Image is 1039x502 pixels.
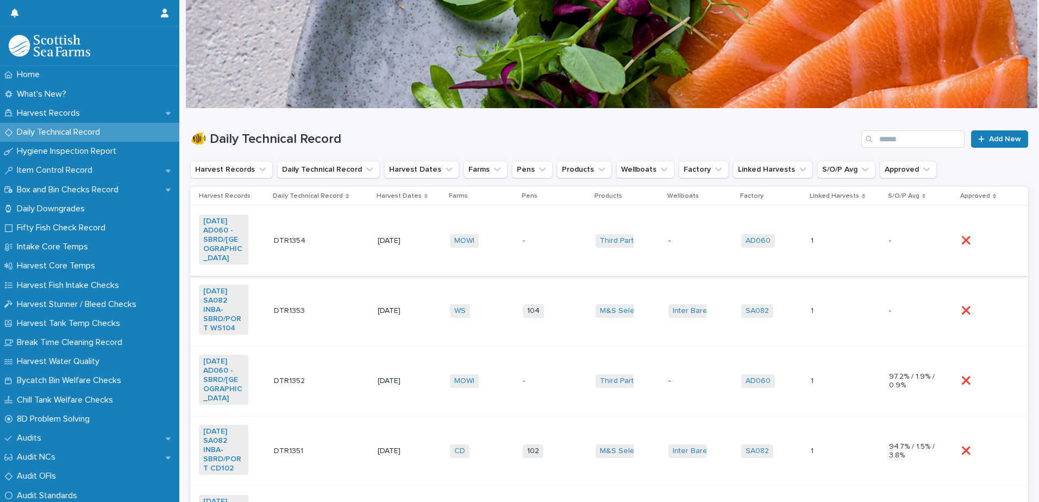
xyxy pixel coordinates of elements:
[733,161,813,178] button: Linked Harvests
[12,280,128,291] p: Harvest Fish Intake Checks
[667,190,699,202] p: Wellboats
[12,70,48,80] p: Home
[378,447,427,456] p: [DATE]
[12,491,86,501] p: Audit Standards
[889,236,938,246] p: -
[888,190,919,202] p: S/O/P Avg
[817,161,875,178] button: S/O/P Avg
[190,276,1028,346] tr: [DATE] SA082 INBA-SBRD/PORT WS104 DTR1353DTR1353 [DATE]WS 104M&S Select Inter Barents SA082 11 -❌❌
[594,190,622,202] p: Products
[523,444,543,458] span: 102
[889,442,938,461] p: 94.7% / 1.5% / 3.8%
[12,242,97,252] p: Intake Core Temps
[861,130,965,148] input: Search
[746,306,769,316] a: SA082
[378,376,427,386] p: [DATE]
[12,299,145,310] p: Harvest Stunner / Bleed Checks
[12,375,130,386] p: Bycatch Bin Welfare Checks
[811,234,816,246] p: 1
[12,433,50,443] p: Audits
[12,127,109,137] p: Daily Technical Record
[449,190,468,202] p: Farms
[668,376,718,386] p: -
[961,374,973,386] p: ❌
[454,306,466,316] a: WS
[454,236,474,246] a: MOWI
[673,306,718,316] a: Inter Barents
[523,304,544,318] span: 104
[190,206,1028,276] tr: [DATE] AD060 -SBRD/[GEOGRAPHIC_DATA] DTR1354DTR1354 [DATE]MOWI -Third Party Salmon -AD060 11 -❌❌
[600,376,666,386] a: Third Party Salmon
[274,234,308,246] p: DTR1354
[12,337,131,348] p: Break Time Cleaning Record
[274,444,305,456] p: DTR1351
[12,471,65,481] p: Audit OFIs
[557,161,612,178] button: Products
[746,447,769,456] a: SA082
[746,236,771,246] a: AD060
[512,161,553,178] button: Pens
[679,161,729,178] button: Factory
[811,444,816,456] p: 1
[600,306,641,316] a: M&S Select
[523,236,572,246] p: -
[378,306,427,316] p: [DATE]
[12,204,93,214] p: Daily Downgrades
[12,165,101,175] p: Item Control Record
[384,161,459,178] button: Harvest Dates
[12,89,75,99] p: What's New?
[961,234,973,246] p: ❌
[12,223,114,233] p: Fifty Fish Check Record
[274,304,307,316] p: DTR1353
[277,161,380,178] button: Daily Technical Record
[203,427,244,473] a: [DATE] SA082 INBA-SBRD/PORT CD102
[522,190,537,202] p: Pens
[12,318,129,329] p: Harvest Tank Temp Checks
[9,35,90,57] img: mMrefqRFQpe26GRNOUkG
[12,414,98,424] p: 8D Problem Solving
[961,304,973,316] p: ❌
[12,108,89,118] p: Harvest Records
[989,135,1021,143] span: Add New
[889,372,938,391] p: 97.2% / 1.9% / 0.9%
[811,374,816,386] p: 1
[880,161,937,178] button: Approved
[12,185,127,195] p: Box and Bin Checks Record
[961,444,973,456] p: ❌
[12,146,125,156] p: Hygiene Inspection Report
[523,376,572,386] p: -
[600,447,641,456] a: M&S Select
[971,130,1028,148] a: Add New
[203,357,244,403] a: [DATE] AD060 -SBRD/[GEOGRAPHIC_DATA]
[274,374,307,386] p: DTR1352
[464,161,508,178] button: Farms
[12,395,122,405] p: Chill Tank Welfare Checks
[377,190,422,202] p: Harvest Dates
[746,376,771,386] a: AD060
[600,236,666,246] a: Third Party Salmon
[190,346,1028,416] tr: [DATE] AD060 -SBRD/[GEOGRAPHIC_DATA] DTR1352DTR1352 [DATE]MOWI -Third Party Salmon -AD060 11 97.2...
[203,287,244,332] a: [DATE] SA082 INBA-SBRD/PORT WS104
[668,236,718,246] p: -
[740,190,763,202] p: Factory
[190,131,857,147] h1: 🐠 Daily Technical Record
[190,161,273,178] button: Harvest Records
[190,416,1028,486] tr: [DATE] SA082 INBA-SBRD/PORT CD102 DTR1351DTR1351 [DATE]CD 102M&S Select Inter Barents SA082 11 94...
[673,447,718,456] a: Inter Barents
[811,304,816,316] p: 1
[454,447,465,456] a: CD
[378,236,427,246] p: [DATE]
[203,217,244,262] a: [DATE] AD060 -SBRD/[GEOGRAPHIC_DATA]
[12,261,104,271] p: Harvest Core Temps
[199,190,251,202] p: Harvest Records
[960,190,990,202] p: Approved
[273,190,343,202] p: Daily Technical Record
[616,161,674,178] button: Wellboats
[12,356,108,367] p: Harvest Water Quality
[889,306,938,316] p: -
[454,376,474,386] a: MOWI
[810,190,859,202] p: Linked Harvests
[12,452,64,462] p: Audit NCs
